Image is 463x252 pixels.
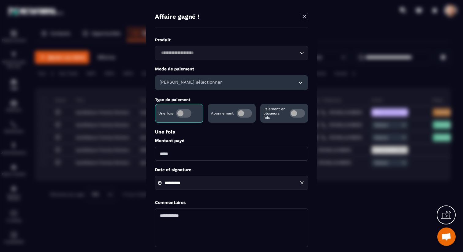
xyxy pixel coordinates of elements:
[155,167,308,172] label: Date of signature
[155,37,308,43] label: Produit
[155,46,308,60] div: Search for option
[437,228,456,246] div: Ouvrir le chat
[158,111,173,115] p: Une fois
[211,111,234,115] p: Abonnement
[155,13,199,21] h4: Affaire gagné !
[155,66,308,72] label: Mode de paiement
[155,137,308,143] label: Montant payé
[155,129,308,134] p: Une fois
[263,107,287,119] p: Paiement en plusieurs fois
[155,199,186,205] label: Commentaires
[159,49,298,56] input: Search for option
[155,97,190,102] label: Type de paiement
